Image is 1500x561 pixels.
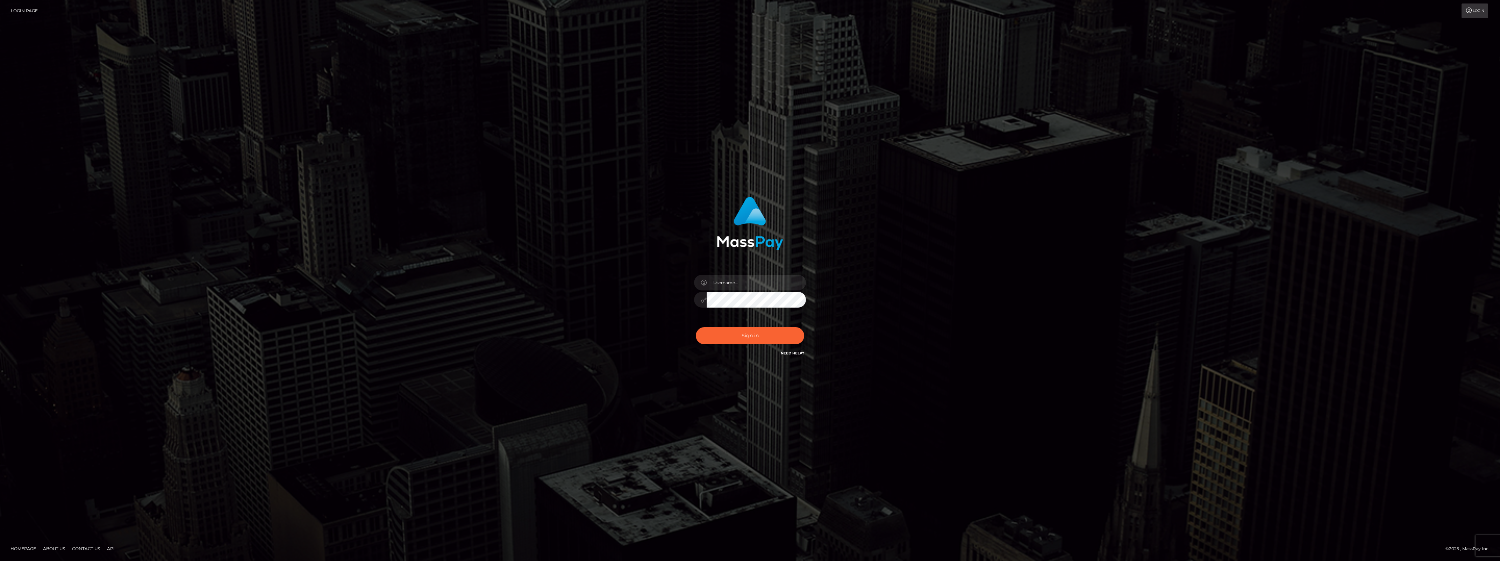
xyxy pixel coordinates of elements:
a: About Us [40,543,68,554]
div: © 2025 , MassPay Inc. [1445,545,1495,553]
a: Contact Us [69,543,103,554]
a: Login [1462,3,1488,18]
a: Login Page [11,3,38,18]
img: MassPay Login [717,197,783,250]
a: Homepage [8,543,39,554]
input: Username... [707,275,806,290]
a: API [104,543,117,554]
button: Sign in [696,327,804,344]
a: Need Help? [781,351,804,355]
